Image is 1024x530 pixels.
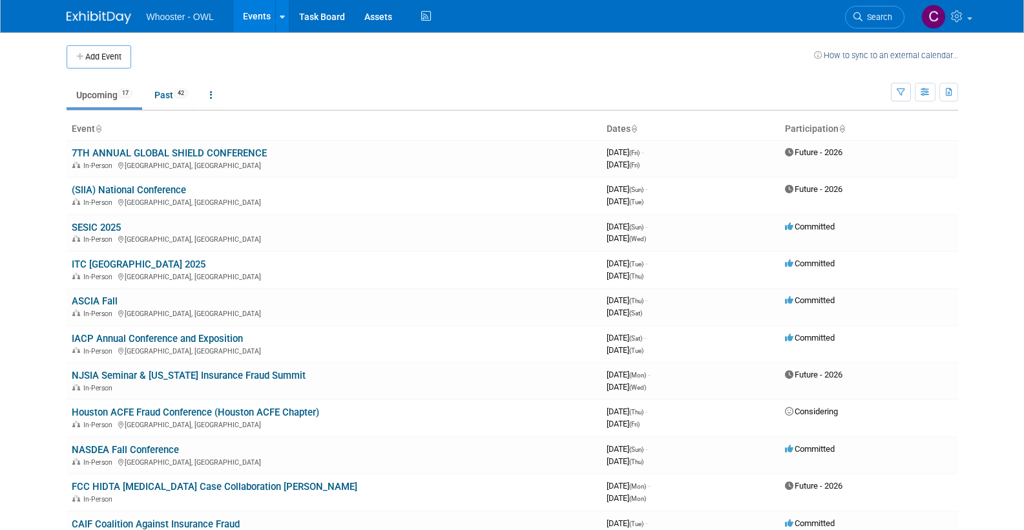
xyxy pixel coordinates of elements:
[83,458,116,467] span: In-Person
[67,83,142,107] a: Upcoming17
[785,222,835,231] span: Committed
[785,147,842,157] span: Future - 2026
[780,118,958,140] th: Participation
[631,123,637,134] a: Sort by Start Date
[607,493,646,503] span: [DATE]
[645,222,647,231] span: -
[607,419,640,429] span: [DATE]
[83,235,116,244] span: In-Person
[645,295,647,305] span: -
[72,295,118,307] a: ASCIA Fall
[72,444,179,456] a: NASDEA Fall Conference
[785,518,835,528] span: Committed
[921,5,946,29] img: Clare Louise Southcombe
[72,345,596,355] div: [GEOGRAPHIC_DATA], [GEOGRAPHIC_DATA]
[601,118,780,140] th: Dates
[72,198,80,205] img: In-Person Event
[785,259,835,268] span: Committed
[645,184,647,194] span: -
[607,407,647,416] span: [DATE]
[72,160,596,170] div: [GEOGRAPHIC_DATA], [GEOGRAPHIC_DATA]
[72,235,80,242] img: In-Person Event
[642,147,643,157] span: -
[814,50,958,60] a: How to sync to an external calendar...
[72,518,240,530] a: CAIF Coalition Against Insurance Fraud
[607,196,643,206] span: [DATE]
[607,259,647,268] span: [DATE]
[72,222,121,233] a: SESIC 2025
[629,186,643,193] span: (Sun)
[785,407,838,416] span: Considering
[607,382,646,392] span: [DATE]
[645,444,647,454] span: -
[629,297,643,304] span: (Thu)
[83,384,116,392] span: In-Person
[785,184,842,194] span: Future - 2026
[607,456,643,466] span: [DATE]
[629,384,646,391] span: (Wed)
[845,6,904,28] a: Search
[629,235,646,242] span: (Wed)
[72,233,596,244] div: [GEOGRAPHIC_DATA], [GEOGRAPHIC_DATA]
[607,233,646,243] span: [DATE]
[607,295,647,305] span: [DATE]
[83,347,116,355] span: In-Person
[147,12,214,22] span: Whooster - OWL
[72,162,80,168] img: In-Person Event
[648,481,650,491] span: -
[145,83,198,107] a: Past42
[839,123,845,134] a: Sort by Participation Type
[629,149,640,156] span: (Fri)
[629,260,643,268] span: (Tue)
[629,372,646,379] span: (Mon)
[607,333,646,343] span: [DATE]
[607,147,643,157] span: [DATE]
[629,495,646,502] span: (Mon)
[629,421,640,428] span: (Fri)
[83,198,116,207] span: In-Person
[629,224,643,231] span: (Sun)
[629,520,643,527] span: (Tue)
[67,118,601,140] th: Event
[72,456,596,467] div: [GEOGRAPHIC_DATA], [GEOGRAPHIC_DATA]
[72,259,205,270] a: ITC [GEOGRAPHIC_DATA] 2025
[607,518,647,528] span: [DATE]
[72,419,596,429] div: [GEOGRAPHIC_DATA], [GEOGRAPHIC_DATA]
[607,308,642,317] span: [DATE]
[83,273,116,281] span: In-Person
[118,89,132,98] span: 17
[72,308,596,318] div: [GEOGRAPHIC_DATA], [GEOGRAPHIC_DATA]
[645,518,647,528] span: -
[785,444,835,454] span: Committed
[607,271,643,281] span: [DATE]
[629,347,643,354] span: (Tue)
[72,271,596,281] div: [GEOGRAPHIC_DATA], [GEOGRAPHIC_DATA]
[629,335,642,342] span: (Sat)
[67,45,131,69] button: Add Event
[72,184,186,196] a: (SIIA) National Conference
[629,483,646,490] span: (Mon)
[72,310,80,316] img: In-Person Event
[629,446,643,453] span: (Sun)
[174,89,188,98] span: 42
[72,273,80,279] img: In-Person Event
[629,273,643,280] span: (Thu)
[67,11,131,24] img: ExhibitDay
[607,370,650,379] span: [DATE]
[644,333,646,343] span: -
[648,370,650,379] span: -
[83,421,116,429] span: In-Person
[83,162,116,170] span: In-Person
[785,295,835,305] span: Committed
[72,458,80,465] img: In-Person Event
[629,310,642,317] span: (Sat)
[645,407,647,416] span: -
[607,444,647,454] span: [DATE]
[72,196,596,207] div: [GEOGRAPHIC_DATA], [GEOGRAPHIC_DATA]
[607,222,647,231] span: [DATE]
[72,384,80,390] img: In-Person Event
[629,198,643,206] span: (Tue)
[629,408,643,416] span: (Thu)
[629,458,643,465] span: (Thu)
[862,12,892,22] span: Search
